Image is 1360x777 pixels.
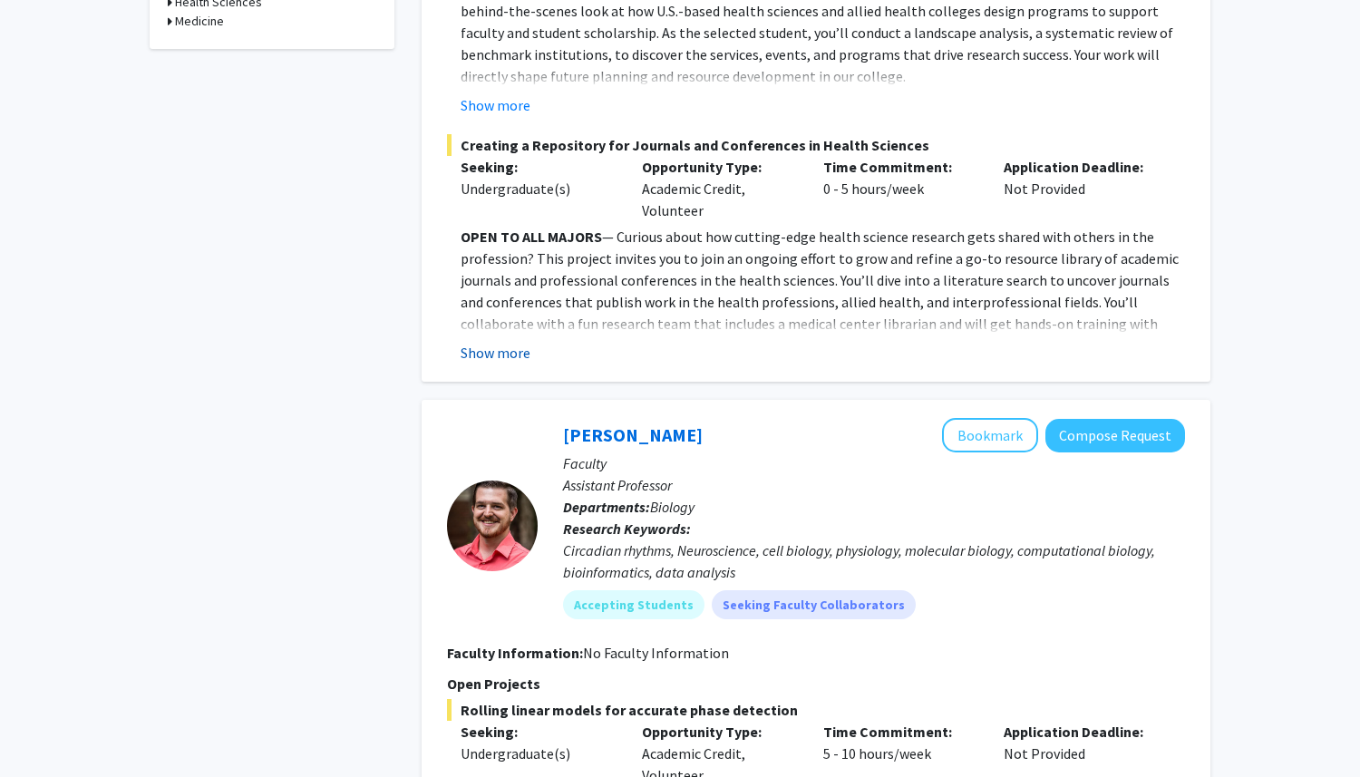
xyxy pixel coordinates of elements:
[563,520,691,538] b: Research Keywords:
[175,12,224,31] h3: Medicine
[642,721,796,743] p: Opportunity Type:
[461,94,530,116] button: Show more
[1045,419,1185,452] button: Compose Request to Michael Tackenberg
[563,452,1185,474] p: Faculty
[628,156,810,221] div: Academic Credit, Volunteer
[447,134,1185,156] span: Creating a Repository for Journals and Conferences in Health Sciences
[447,673,1185,694] p: Open Projects
[461,226,1185,378] p: — Curious about how cutting-edge health science research gets shared with others in the professio...
[563,423,703,446] a: [PERSON_NAME]
[1004,721,1158,743] p: Application Deadline:
[942,418,1038,452] button: Add Michael Tackenberg to Bookmarks
[563,498,650,516] b: Departments:
[823,721,977,743] p: Time Commitment:
[461,342,530,364] button: Show more
[712,590,916,619] mat-chip: Seeking Faculty Collaborators
[823,156,977,178] p: Time Commitment:
[461,743,615,764] div: Undergraduate(s)
[642,156,796,178] p: Opportunity Type:
[14,695,77,763] iframe: Chat
[563,539,1185,583] div: Circadian rhythms, Neuroscience, cell biology, physiology, molecular biology, computational biolo...
[583,644,729,662] span: No Faculty Information
[650,498,695,516] span: Biology
[447,644,583,662] b: Faculty Information:
[810,156,991,221] div: 0 - 5 hours/week
[461,178,615,199] div: Undergraduate(s)
[1004,156,1158,178] p: Application Deadline:
[990,156,1171,221] div: Not Provided
[461,228,602,246] strong: OPEN TO ALL MAJORS
[563,474,1185,496] p: Assistant Professor
[447,699,1185,721] span: Rolling linear models for accurate phase detection
[563,590,704,619] mat-chip: Accepting Students
[461,156,615,178] p: Seeking:
[461,721,615,743] p: Seeking:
